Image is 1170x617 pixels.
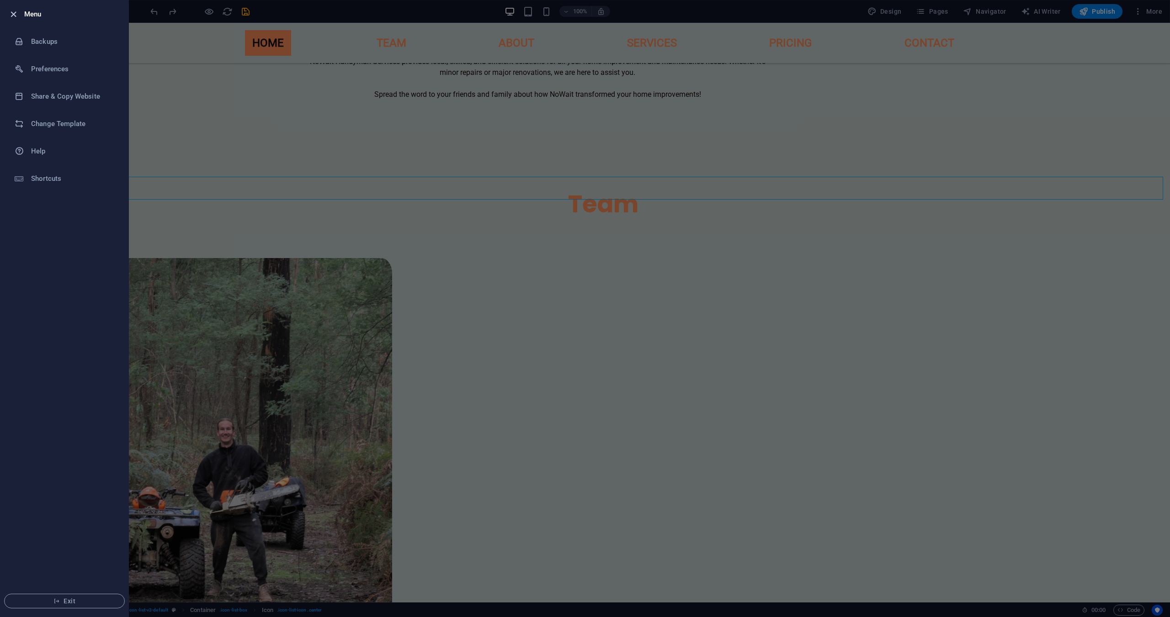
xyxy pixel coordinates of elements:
a: Help [0,137,128,165]
h6: Backups [31,36,116,47]
h6: Change Template [31,118,116,129]
span: Exit [12,597,117,605]
h6: Share & Copy Website [31,91,116,102]
h6: Shortcuts [31,173,116,184]
h6: Help [31,146,116,157]
button: Exit [4,594,125,608]
h6: Menu [24,9,121,20]
h6: Preferences [31,63,116,74]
